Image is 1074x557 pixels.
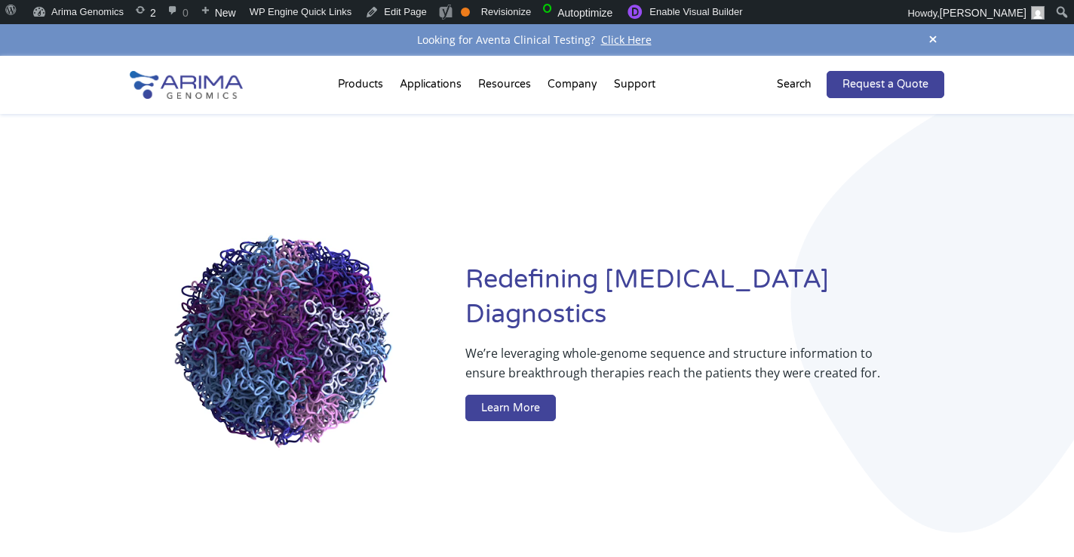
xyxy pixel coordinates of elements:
div: Looking for Aventa Clinical Testing? [130,30,944,50]
span: [PERSON_NAME] [940,7,1026,19]
p: We’re leveraging whole-genome sequence and structure information to ensure breakthrough therapies... [465,343,884,395]
iframe: Chat Widget [999,485,1074,557]
h1: Redefining [MEDICAL_DATA] Diagnostics [465,263,944,343]
img: Arima-Genomics-logo [130,71,243,99]
p: Search [777,75,812,94]
a: Learn More [465,395,556,422]
div: OK [461,8,470,17]
a: Click Here [595,32,658,47]
a: Request a Quote [827,71,944,98]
